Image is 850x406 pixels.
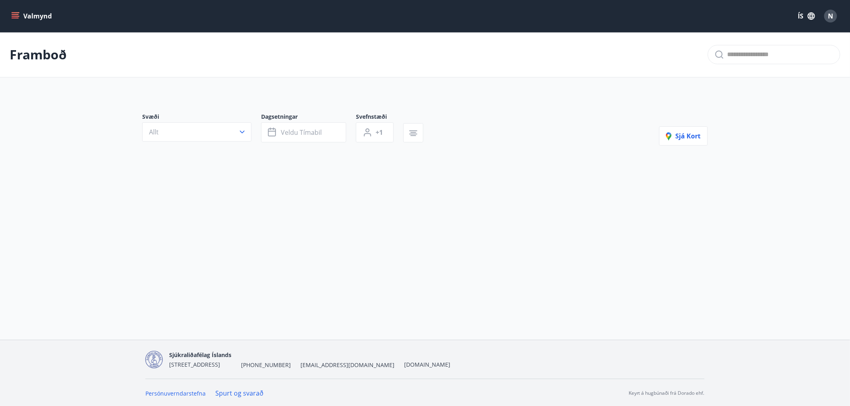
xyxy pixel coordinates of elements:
[149,128,159,136] span: Allt
[145,351,163,368] img: d7T4au2pYIU9thVz4WmmUT9xvMNnFvdnscGDOPEg.png
[145,390,206,397] a: Persónuverndarstefna
[828,12,834,20] span: N
[261,113,356,122] span: Dagsetningar
[404,361,450,368] a: [DOMAIN_NAME]
[794,9,819,23] button: ÍS
[169,351,231,359] span: Sjúkraliðafélag Íslands
[142,122,251,142] button: Allt
[356,122,394,142] button: +1
[629,390,705,397] p: Keyrt á hugbúnaði frá Dorado ehf.
[666,132,701,140] span: Sjá kort
[10,46,67,63] p: Framboð
[356,113,403,122] span: Svefnstæði
[142,113,261,122] span: Svæði
[261,122,346,142] button: Veldu tímabil
[215,389,264,398] a: Spurt og svarað
[169,361,220,368] span: [STREET_ADDRESS]
[241,361,291,369] span: [PHONE_NUMBER]
[300,361,394,369] span: [EMAIL_ADDRESS][DOMAIN_NAME]
[821,6,840,26] button: N
[10,9,55,23] button: menu
[281,128,322,137] span: Veldu tímabil
[376,128,383,137] span: +1
[659,126,708,146] button: Sjá kort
